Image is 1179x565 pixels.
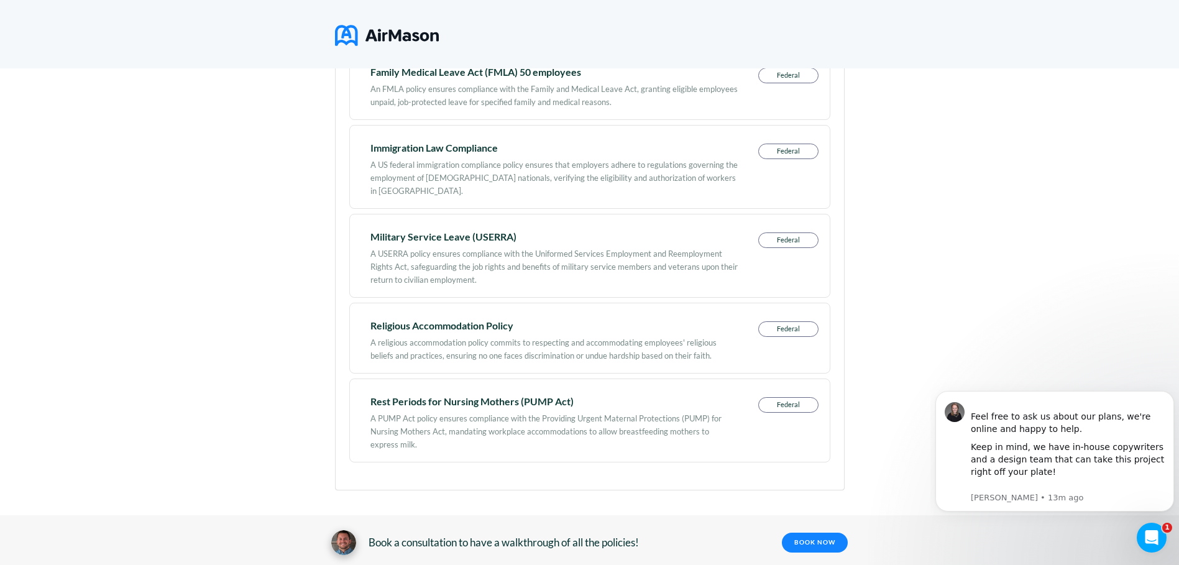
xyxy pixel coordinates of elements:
div: A US federal immigration compliance policy ensures that employers adhere to regulations governing... [370,152,738,198]
p: Federal [759,322,818,336]
div: Family Medical Leave Act (FMLA) 50 employees [370,68,738,76]
iframe: Intercom notifications message [930,372,1179,531]
p: Federal [759,398,818,412]
div: A religious accommodation policy commits to respecting and accommodating employees' religious bel... [370,330,738,362]
img: avatar [331,530,356,555]
p: Federal [759,68,818,83]
div: Religious Accommodation Policy [370,321,738,330]
div: Immigration Law Compliance [370,144,738,152]
div: A PUMP Act policy ensures compliance with the Providing Urgent Maternal Protections (PUMP) for Nu... [370,406,738,451]
p: Federal [759,233,818,247]
img: logo [335,20,439,51]
p: Federal [759,144,818,158]
span: 1 [1162,523,1172,533]
div: Military Service Leave (USERRA) [370,232,738,241]
div: A USERRA policy ensures compliance with the Uniformed Services Employment and Reemployment Rights... [370,241,738,287]
iframe: Intercom live chat [1137,523,1167,553]
span: Book a consultation to have a walkthrough of all the policies! [369,536,639,549]
div: Rest Periods for Nursing Mothers (PUMP Act) [370,397,738,406]
a: BOOK NOW [782,533,848,553]
div: An FMLA policy ensures compliance with the Family and Medical Leave Act, granting eligible employ... [370,76,738,109]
